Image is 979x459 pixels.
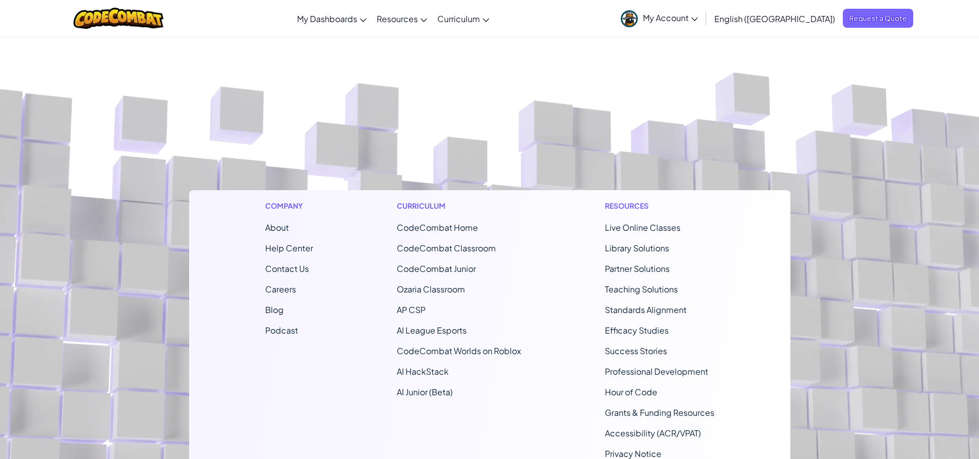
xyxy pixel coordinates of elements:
a: My Account [616,2,703,34]
span: My Account [643,12,698,23]
a: About [265,222,289,233]
img: avatar [621,10,638,27]
a: Grants & Funding Resources [605,407,714,418]
a: Help Center [265,243,313,253]
a: Blog [265,304,284,315]
h1: Curriculum [397,200,521,211]
img: CodeCombat logo [73,8,163,29]
span: English ([GEOGRAPHIC_DATA]) [714,13,835,24]
span: Resources [377,13,418,24]
a: My Dashboards [292,5,372,32]
a: Request a Quote [843,9,913,28]
a: Efficacy Studies [605,325,669,336]
a: Standards Alignment [605,304,687,315]
a: AP CSP [397,304,426,315]
a: Hour of Code [605,387,657,397]
a: Library Solutions [605,243,669,253]
a: AI Junior (Beta) [397,387,453,397]
a: AI League Esports [397,325,467,336]
a: Podcast [265,325,298,336]
span: CodeCombat Home [397,222,478,233]
a: CodeCombat Worlds on Roblox [397,345,521,356]
a: Teaching Solutions [605,284,678,295]
h1: Resources [605,200,714,211]
a: Accessibility (ACR/VPAT) [605,428,701,438]
a: Careers [265,284,296,295]
a: Resources [372,5,432,32]
span: My Dashboards [297,13,357,24]
a: English ([GEOGRAPHIC_DATA]) [709,5,840,32]
a: Partner Solutions [605,263,670,274]
a: CodeCombat Junior [397,263,476,274]
a: CodeCombat Classroom [397,243,496,253]
span: Contact Us [265,263,309,274]
a: Live Online Classes [605,222,680,233]
a: Curriculum [432,5,494,32]
span: Curriculum [437,13,480,24]
a: Success Stories [605,345,667,356]
a: Privacy Notice [605,448,661,459]
a: AI HackStack [397,366,449,377]
a: Ozaria Classroom [397,284,465,295]
h1: Company [265,200,313,211]
a: Professional Development [605,366,708,377]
